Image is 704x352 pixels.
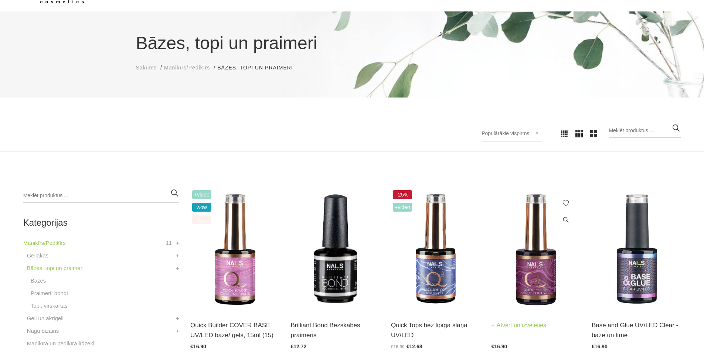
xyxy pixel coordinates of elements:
[23,218,179,228] h2: Kategorijas
[391,344,405,349] span: €16.90
[192,190,211,199] span: +Video
[291,188,380,311] img: Bezskābes saķeres kārta nagiem.Skābi nesaturošs līdzeklis, kas nodrošina lielisku dabīgā naga saķ...
[176,327,179,335] a: +
[491,188,580,311] img: Quick Masque base – viegli maskējoša bāze/gels. Šī bāze/gels ir unikāls produkts ar daudz izmanto...
[31,289,68,298] a: Praimeri, bondi
[176,251,179,260] a: +
[407,344,422,349] span: €12.68
[164,64,210,72] a: Manikīrs/Pedikīrs
[491,344,507,349] span: €16.90
[176,314,179,323] a: +
[391,188,480,311] img: Virsējais pārklājums bez lipīgā slāņa.Nodrošina izcilu spīdumu manikīram līdz pat nākamajai profi...
[482,130,529,136] span: Populārākie vispirms
[291,344,307,349] span: €12.72
[166,239,172,247] span: 11
[592,320,681,340] a: Base and Glue UV/LED Clear - bāze un līme
[291,320,380,340] a: Brilliant Bond Bezskābes praimeris
[23,188,179,203] input: Meklēt produktus ...
[190,344,206,349] span: €16.90
[23,239,66,247] a: Manikīrs/Pedikīrs
[609,123,681,138] input: Meklēt produktus ...
[27,327,59,335] a: Nagu dizains
[27,339,96,348] a: Manikīra un pedikīra līdzekļi
[190,188,279,311] img: Šī brīža iemīlētākais produkts, kas nepieviļ nevienu meistaru.Perfektas noturības kamuflāžas bāze...
[192,203,211,212] span: wow
[217,64,300,72] li: Bāzes, topi un praimeri
[164,65,210,71] span: Manikīrs/Pedikīrs
[27,314,64,323] a: Geli un akrigeli
[391,320,480,340] a: Quick Tops bez lipīgā slāņa UV/LED
[592,344,608,349] span: €16.90
[27,264,84,273] a: Bāzes, topi un praimeri
[31,301,68,310] a: Topi, virskārtas
[176,239,179,247] a: +
[176,264,179,273] a: +
[27,251,48,260] a: Gēllakas
[393,203,412,212] span: +Video
[190,320,279,340] a: Quick Builder COVER BASE UV/LED bāze/ gels, 15ml (15)
[192,215,211,224] span: top
[136,64,157,72] a: Sākums
[31,276,46,285] a: Bāzes
[136,65,157,71] span: Sākums
[592,188,681,311] img: Līme tipšiem un bāze naga pārklājumam – 2in1. Inovatīvs produkts! Izmantojams kā līme tipšu pielī...
[491,320,546,331] a: Atvērt un izvēlēties
[136,30,568,57] h1: Bāzes, topi un praimeri
[393,190,412,199] span: -25%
